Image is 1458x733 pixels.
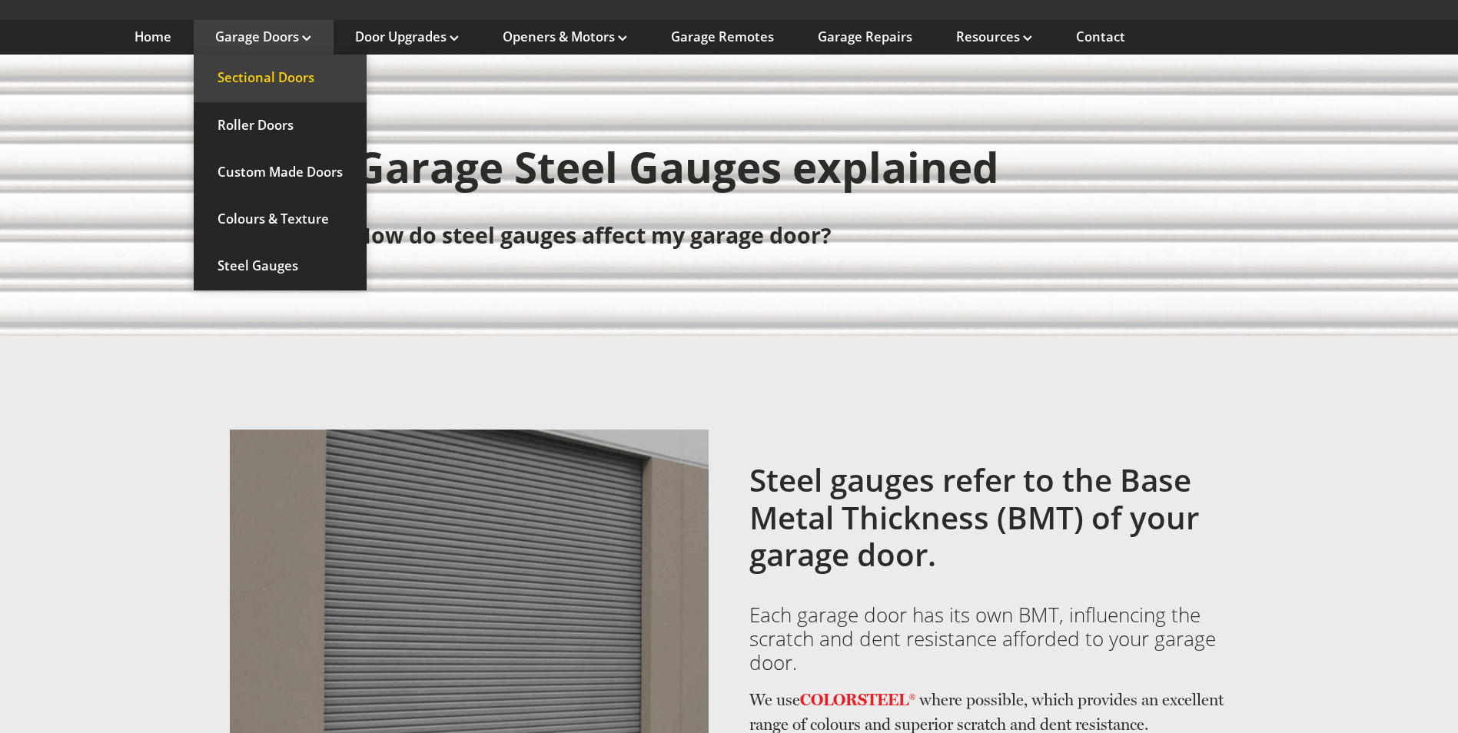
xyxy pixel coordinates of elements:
[503,28,627,45] a: Openers & Motors
[800,690,916,709] a: COLORSTEEL®
[194,243,367,290] a: Steel Gauges
[194,55,367,101] a: Sectional Doors
[354,142,1104,193] h1: Garage Steel Gauges explained
[749,462,1228,573] h2: Steel gauges refer to the Base Metal Thickness (BMT) of your garage door.
[215,28,311,45] a: Garage Doors
[354,221,832,250] strong: How do steel gauges affect my garage door?
[818,28,912,45] a: Garage Repairs
[355,28,459,45] a: Door Upgrades
[671,28,774,45] a: Garage Remotes
[135,28,171,45] a: Home
[194,102,367,149] a: Roller Doors
[194,196,367,243] a: Colours & Texture
[1076,28,1125,45] a: Contact
[194,149,367,196] a: Custom Made Doors
[956,28,1032,45] a: Resources
[749,603,1228,675] h3: Each garage door has its own BMT, influencing the scratch and dent resistance afforded to your ga...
